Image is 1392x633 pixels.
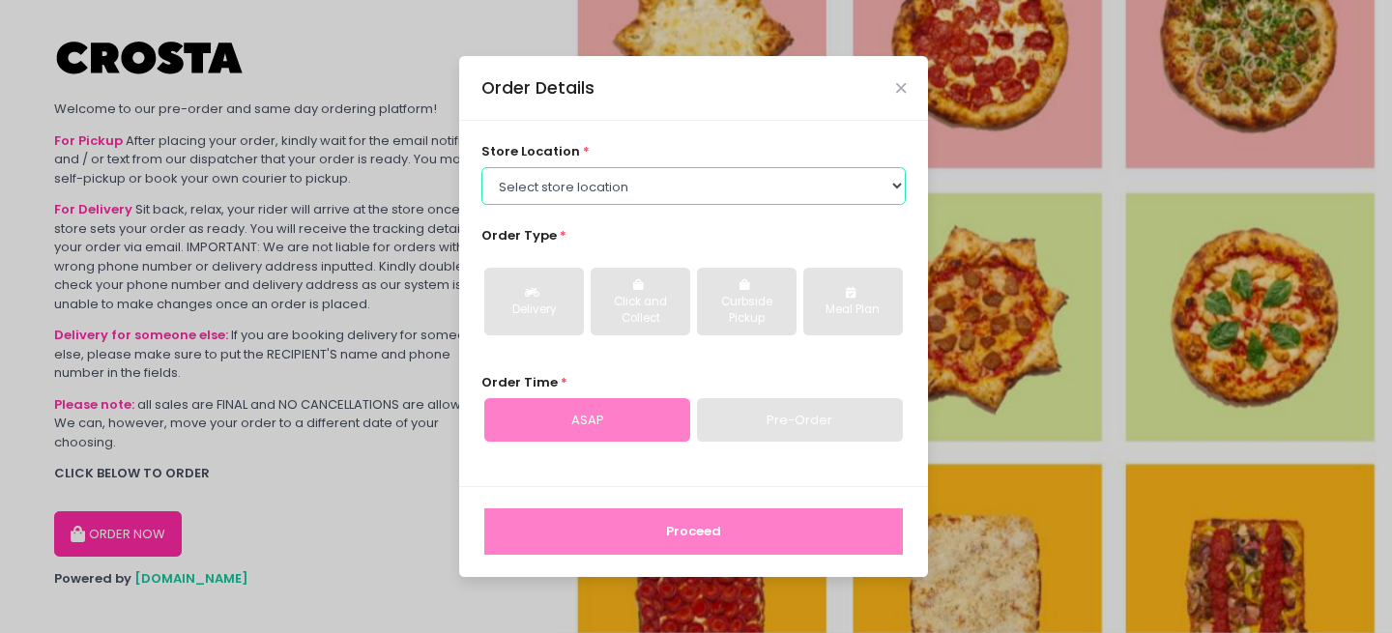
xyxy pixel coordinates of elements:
[591,268,690,335] button: Click and Collect
[803,268,903,335] button: Meal Plan
[481,142,580,160] span: store location
[896,83,906,93] button: Close
[498,302,570,319] div: Delivery
[484,268,584,335] button: Delivery
[697,268,797,335] button: Curbside Pickup
[604,294,677,328] div: Click and Collect
[481,226,557,245] span: Order Type
[817,302,889,319] div: Meal Plan
[481,75,594,101] div: Order Details
[484,508,903,555] button: Proceed
[710,294,783,328] div: Curbside Pickup
[481,373,558,391] span: Order Time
